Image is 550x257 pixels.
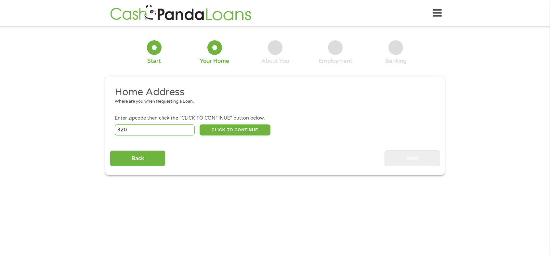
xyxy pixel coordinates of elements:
[147,58,161,65] div: Start
[115,124,195,135] input: Enter Zipcode (e.g 01510)
[115,98,431,105] div: Where are you when Requesting a Loan.
[385,58,407,65] div: Banking
[200,124,270,135] button: CLICK TO CONTINUE
[115,86,431,99] h2: Home Address
[385,150,440,166] input: Next
[319,58,352,65] div: Employment
[108,4,253,22] img: GetLoanNow Logo
[110,150,165,166] input: Back
[261,58,289,65] div: About You
[115,115,435,122] div: Enter zipcode then click the "CLICK TO CONTINUE" button below.
[200,58,229,65] div: Your Home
